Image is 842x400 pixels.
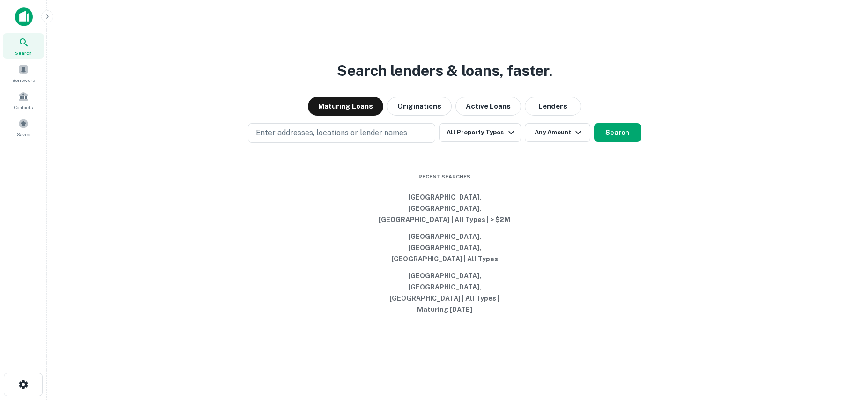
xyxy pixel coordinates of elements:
[15,7,33,26] img: capitalize-icon.png
[256,127,407,139] p: Enter addresses, locations or lender names
[12,76,35,84] span: Borrowers
[3,88,44,113] a: Contacts
[3,60,44,86] a: Borrowers
[3,33,44,59] a: Search
[374,173,515,181] span: Recent Searches
[374,189,515,228] button: [GEOGRAPHIC_DATA], [GEOGRAPHIC_DATA], [GEOGRAPHIC_DATA] | All Types | > $2M
[15,49,32,57] span: Search
[455,97,521,116] button: Active Loans
[525,97,581,116] button: Lenders
[387,97,452,116] button: Originations
[374,267,515,318] button: [GEOGRAPHIC_DATA], [GEOGRAPHIC_DATA], [GEOGRAPHIC_DATA] | All Types | Maturing [DATE]
[439,123,521,142] button: All Property Types
[17,131,30,138] span: Saved
[308,97,383,116] button: Maturing Loans
[525,123,590,142] button: Any Amount
[374,228,515,267] button: [GEOGRAPHIC_DATA], [GEOGRAPHIC_DATA], [GEOGRAPHIC_DATA] | All Types
[14,104,33,111] span: Contacts
[248,123,435,143] button: Enter addresses, locations or lender names
[337,59,552,82] h3: Search lenders & loans, faster.
[594,123,641,142] button: Search
[3,115,44,140] a: Saved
